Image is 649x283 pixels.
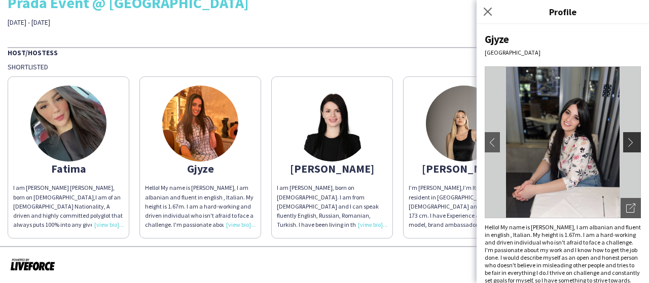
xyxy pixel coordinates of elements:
div: [GEOGRAPHIC_DATA] [485,49,641,56]
div: [PERSON_NAME] [409,164,519,173]
div: [DATE] - [DATE] [8,18,230,27]
div: Shortlisted [8,62,641,71]
img: thumb-66b4a4c9a815c.jpeg [294,86,370,161]
div: I’m [PERSON_NAME],I’m Italian and I’m resident in [GEOGRAPHIC_DATA] . I’m [DEMOGRAPHIC_DATA] and ... [409,183,519,229]
div: I am [PERSON_NAME], born on [DEMOGRAPHIC_DATA]. I am from [DEMOGRAPHIC_DATA] and I can speak flue... [277,183,387,229]
div: [PERSON_NAME] [277,164,387,173]
div: Gjyze [145,164,256,173]
div: Gjyze [485,32,641,46]
div: Open photos pop-in [621,198,641,218]
img: thumb-62284ebe81ddd.jpeg [30,86,106,161]
img: Crew avatar or photo [485,66,641,218]
div: Host/Hostess [8,47,641,57]
div: Hello! My name is [PERSON_NAME], I am albanian and fluent in english , Italian. My height is 1.67... [145,183,256,229]
img: thumb-be82b6d3-def3-4510-a550-52d42e17dceb.jpg [162,86,238,161]
img: Powered by Liveforce [10,257,55,271]
div: Fatima [13,164,124,173]
h3: Profile [477,5,649,18]
img: thumb-66a2416724e80.jpeg [426,86,502,161]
